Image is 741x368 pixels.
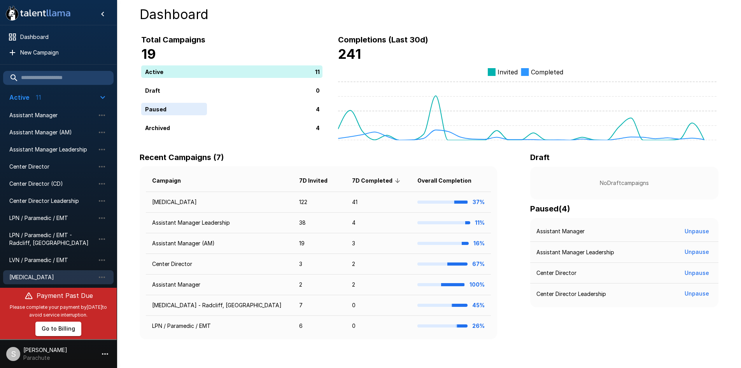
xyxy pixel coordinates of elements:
button: Unpause [681,245,712,259]
td: 6 [293,316,346,336]
p: Assistant Manager Leadership [536,248,614,256]
td: 4 [346,213,411,233]
td: LPN / Paramedic / EMT [146,316,293,336]
span: 7D Completed [352,176,403,185]
td: Center Director [146,254,293,275]
p: No Draft campaigns [543,179,706,187]
td: 7 [293,295,346,316]
td: Assistant Manager Leadership [146,213,293,233]
span: 7D Invited [299,176,338,185]
td: Assistant Manager [146,275,293,295]
b: 100% [469,281,485,288]
td: 0 [346,295,411,316]
td: 38 [293,213,346,233]
b: 26% [472,322,485,329]
td: 2 [346,254,411,275]
p: Center Director Leadership [536,290,606,298]
b: 11% [475,219,485,226]
b: Paused ( 4 ) [530,204,570,213]
b: Draft [530,153,550,162]
p: 4 [316,123,320,132]
b: Recent Campaigns (7) [140,153,224,162]
p: 4 [316,105,320,113]
button: Unpause [681,287,712,301]
button: Unpause [681,224,712,239]
b: Total Campaigns [141,35,205,44]
td: 2 [293,275,346,295]
td: 3 [346,233,411,254]
p: 11 [315,67,320,76]
span: Overall Completion [417,176,482,185]
b: 16% [473,240,485,247]
td: 0 [346,316,411,336]
b: 241 [338,46,361,62]
button: Unpause [681,266,712,280]
h4: Dashboard [140,6,718,23]
td: [MEDICAL_DATA] [146,192,293,213]
td: 2 [346,275,411,295]
b: 37% [473,199,485,205]
p: 0 [316,86,320,94]
p: Assistant Manager [536,227,585,235]
td: 122 [293,192,346,213]
b: 19 [141,46,156,62]
b: Completions (Last 30d) [338,35,428,44]
b: 45% [472,302,485,308]
td: [MEDICAL_DATA] - Radcliff, [GEOGRAPHIC_DATA] [146,295,293,316]
td: 19 [293,233,346,254]
td: Assistant Manager (AM) [146,233,293,254]
td: 41 [346,192,411,213]
b: 67% [472,261,485,267]
td: 3 [293,254,346,275]
span: Campaign [152,176,191,185]
p: Center Director [536,269,576,277]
